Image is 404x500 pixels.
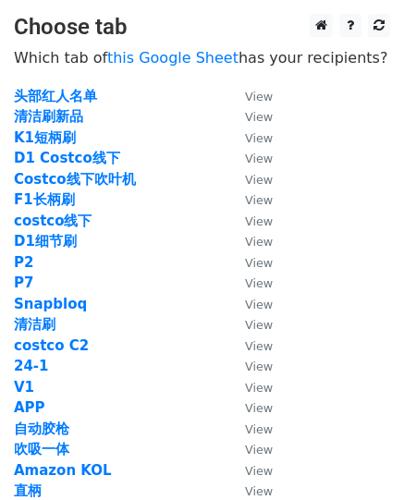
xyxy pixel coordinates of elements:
a: F1长柄刷 [14,191,75,208]
a: P2 [14,254,33,271]
a: 24-1 [14,358,49,374]
a: View [226,421,273,437]
a: Amazon KOL [14,462,112,479]
a: View [226,399,273,416]
small: View [245,193,273,207]
a: D1 Costco线下 [14,150,120,166]
a: costco C2 [14,337,89,354]
small: View [245,422,273,436]
a: 清洁刷 [14,316,55,333]
a: Costco线下吹叶机 [14,171,136,188]
small: View [245,443,273,457]
small: View [245,360,273,373]
small: View [245,318,273,332]
small: View [245,152,273,165]
a: View [226,171,273,188]
a: costco线下 [14,213,92,229]
a: View [226,191,273,208]
a: View [226,254,273,271]
a: View [226,316,273,333]
a: D1细节刷 [14,233,77,250]
a: View [226,462,273,479]
a: View [226,358,273,374]
a: View [226,337,273,354]
small: View [245,235,273,249]
a: View [226,213,273,229]
a: View [226,129,273,146]
small: View [245,256,273,270]
small: View [245,110,273,124]
small: View [245,276,273,290]
small: View [245,381,273,395]
small: View [245,90,273,104]
a: View [226,108,273,125]
small: View [245,401,273,415]
small: View [245,131,273,145]
a: View [226,296,273,312]
a: View [226,379,273,396]
a: P7 [14,274,33,291]
a: View [226,441,273,457]
a: 直柄 [14,482,42,499]
a: View [226,274,273,291]
a: 头部红人名单 [14,88,97,104]
a: this Google Sheet [107,49,239,67]
h3: Choose tab [14,14,390,41]
p: Which tab of has your recipients? [14,48,390,67]
a: K1短柄刷 [14,129,76,146]
small: View [245,339,273,353]
a: View [226,88,273,104]
a: 清洁刷新品 [14,108,83,125]
a: View [226,150,273,166]
small: View [245,214,273,228]
small: View [245,484,273,498]
small: View [245,464,273,478]
a: APP [14,399,45,416]
a: V1 [14,379,34,396]
a: View [226,233,273,250]
a: 自动胶枪 [14,421,69,437]
a: Snapbloq [14,296,87,312]
a: View [226,482,273,499]
small: View [245,298,273,311]
a: 吹吸一体 [14,441,69,457]
small: View [245,173,273,187]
